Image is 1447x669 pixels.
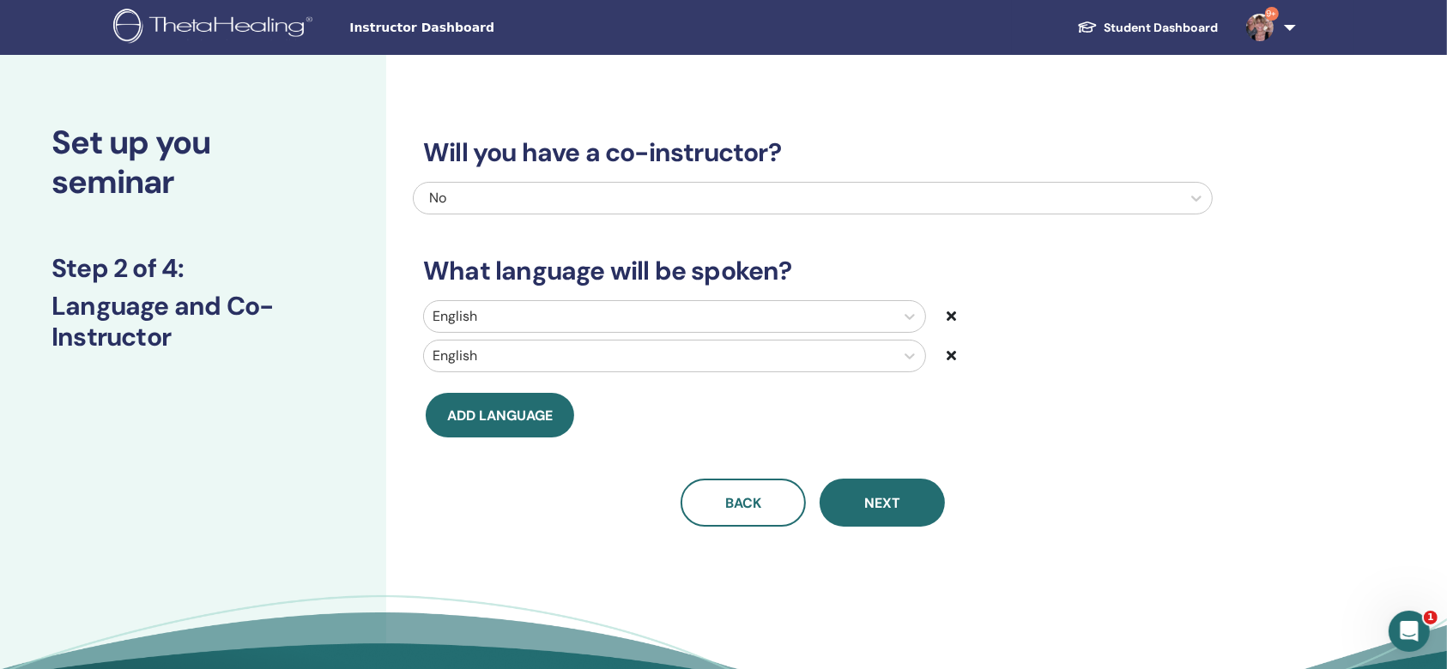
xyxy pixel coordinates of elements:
[1063,12,1232,44] a: Student Dashboard
[864,494,900,512] span: Next
[426,393,574,437] button: Add language
[429,189,446,207] span: No
[820,479,945,527] button: Next
[725,494,761,512] span: Back
[1246,14,1274,41] img: default.jpg
[51,124,335,202] h2: Set up you seminar
[51,253,335,284] h3: Step 2 of 4 :
[681,479,806,527] button: Back
[1424,611,1438,624] span: 1
[413,137,1213,168] h3: Will you have a co-instructor?
[113,9,318,47] img: logo.png
[1265,7,1279,21] span: 9+
[349,19,607,37] span: Instructor Dashboard
[1077,20,1098,34] img: graduation-cap-white.svg
[413,256,1213,286] h3: What language will be spoken?
[1389,611,1430,652] iframe: Intercom live chat
[51,291,335,353] h3: Language and Co-Instructor
[447,407,553,425] span: Add language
